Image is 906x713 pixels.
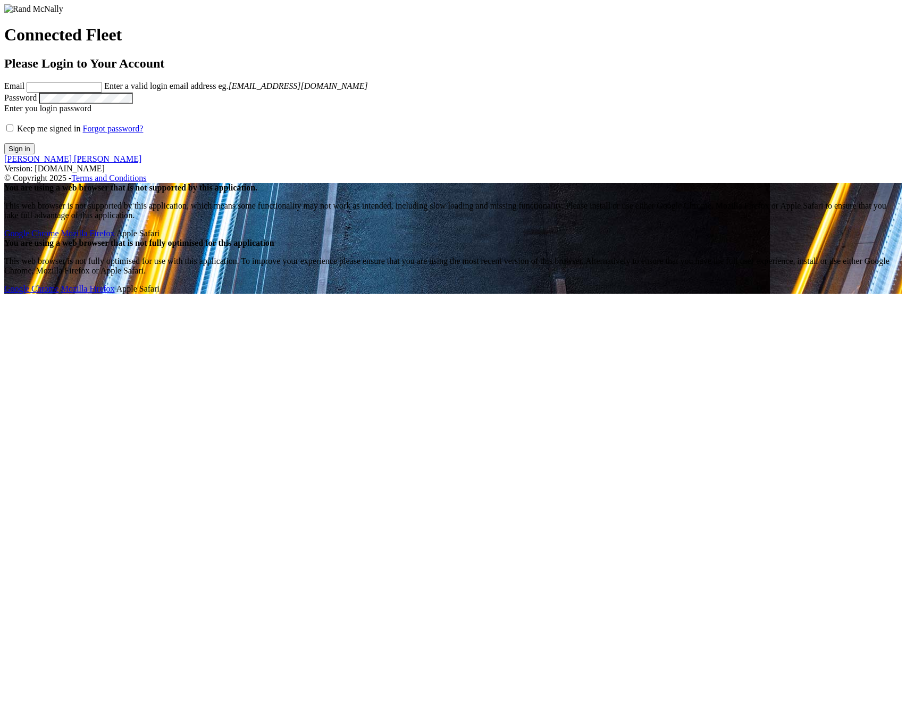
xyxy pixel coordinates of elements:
[4,173,902,183] div: © Copyright 2025 -
[4,4,902,154] form: main
[4,154,141,163] a: [PERSON_NAME] [PERSON_NAME]
[6,125,13,131] input: Keep me signed in
[17,124,81,133] span: Keep me signed in
[4,56,902,71] h2: Please Login to Your Account
[116,284,160,293] span: Safari
[4,201,902,220] p: This web browser is not supported by this application, which means some functionality may not wor...
[4,256,902,276] p: This web browser is not fully optimised for use with this application. To improve your experience...
[83,124,144,133] a: Forgot password?
[4,143,35,154] button: Sign in
[228,81,367,90] em: [EMAIL_ADDRESS][DOMAIN_NAME]
[71,173,146,183] a: Terms and Conditions
[4,238,274,247] strong: You are using a web browser that is not fully optimised for this application
[4,164,902,173] div: Version: [DOMAIN_NAME]
[4,284,59,293] a: Google Chrome
[4,104,91,113] span: Enter you login password
[4,25,902,45] h1: Connected Fleet
[4,229,59,238] a: Google Chrome
[4,81,24,90] label: Email
[4,183,257,192] strong: You are using a web browser that is not supported by this application.
[61,284,115,293] a: Mozilla Firefox
[116,229,160,238] span: Safari
[4,93,37,102] label: Password
[61,229,115,238] a: Mozilla Firefox
[4,4,63,14] img: Rand McNally
[104,81,367,90] span: Enter a valid login email address eg.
